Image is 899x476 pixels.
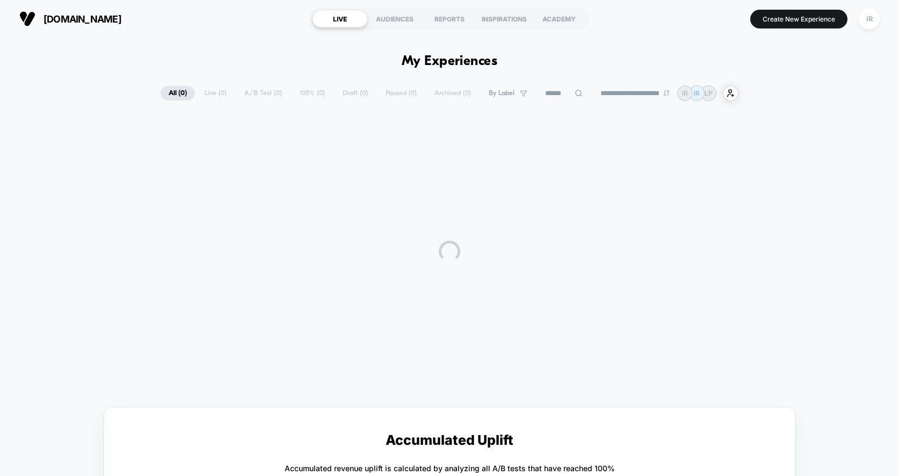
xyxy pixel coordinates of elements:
[694,89,700,97] p: IR
[682,89,688,97] p: IR
[477,10,532,27] div: INSPIRATIONS
[313,10,367,27] div: LIVE
[489,89,514,97] span: By Label
[44,13,121,25] span: [DOMAIN_NAME]
[161,86,195,100] span: All ( 0 )
[859,9,880,30] div: IR
[750,10,847,28] button: Create New Experience
[19,11,35,27] img: Visually logo
[402,54,498,69] h1: My Experiences
[532,10,586,27] div: ACADEMY
[422,10,477,27] div: REPORTS
[367,10,422,27] div: AUDIENCES
[705,89,713,97] p: LP
[663,90,670,96] img: end
[856,8,883,30] button: IR
[16,10,125,27] button: [DOMAIN_NAME]
[386,432,513,448] p: Accumulated Uplift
